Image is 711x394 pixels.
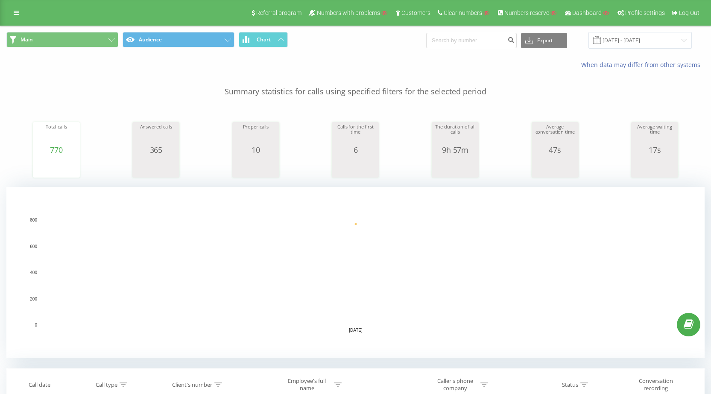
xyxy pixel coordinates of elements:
div: 17s [633,146,676,154]
input: Search by number [426,33,517,48]
svg: A chart. [633,154,676,180]
text: 0 [35,323,37,327]
div: Total calls [35,124,78,146]
span: Numbers reserve [504,9,549,16]
svg: A chart. [234,154,277,180]
text: 600 [30,244,37,249]
p: Summary statistics for calls using specified filters for the selected period [6,69,705,97]
div: 770 [35,146,78,154]
svg: A chart. [135,154,177,180]
span: Log Out [679,9,699,16]
div: Caller's phone company [433,377,478,392]
span: Profile settings [625,9,665,16]
div: Status [562,381,578,388]
text: [DATE] [349,328,363,333]
text: 800 [30,218,37,222]
button: Main [6,32,118,47]
div: Answered calls [135,124,177,146]
div: Conversation recording [628,377,684,392]
div: Client's number [172,381,212,388]
span: Clear numbers [444,9,482,16]
button: Chart [239,32,288,47]
div: Employee's full name [282,377,332,392]
span: Dashboard [572,9,602,16]
span: Customers [401,9,430,16]
span: Main [20,36,33,43]
svg: A chart. [434,154,477,180]
div: Call type [96,381,117,388]
svg: A chart. [35,154,78,180]
a: When data may differ from other systems [581,61,705,69]
div: 9h 57m [434,146,477,154]
div: 6 [334,146,377,154]
button: Export [521,33,567,48]
svg: A chart. [534,154,576,180]
div: Call date [29,381,50,388]
div: 47s [534,146,576,154]
div: Calls for the first time [334,124,377,146]
div: 10 [234,146,277,154]
button: Audience [123,32,234,47]
svg: A chart. [6,187,705,358]
span: Referral program [256,9,301,16]
svg: A chart. [334,154,377,180]
div: 365 [135,146,177,154]
text: 400 [30,270,37,275]
div: Average waiting time [633,124,676,146]
div: Average conversation time [534,124,576,146]
div: Proper calls [234,124,277,146]
text: 200 [30,297,37,301]
div: The duration of all calls [434,124,477,146]
span: Numbers with problems [317,9,380,16]
span: Chart [257,37,271,43]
